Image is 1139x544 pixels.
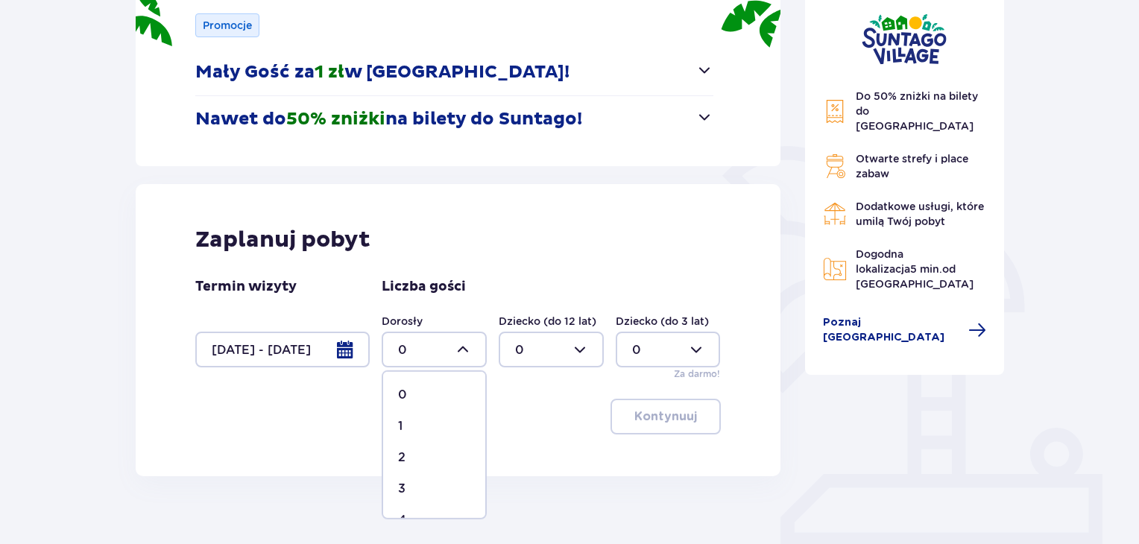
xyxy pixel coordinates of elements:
span: Do 50% zniżki na bilety do [GEOGRAPHIC_DATA] [856,90,978,132]
p: Mały Gość za w [GEOGRAPHIC_DATA]! [195,61,569,83]
label: Dziecko (do 12 lat) [499,314,596,329]
img: Suntago Village [862,13,947,65]
p: Termin wizyty [195,278,297,296]
button: Kontynuuj [610,399,721,434]
img: Restaurant Icon [823,202,847,226]
p: Zaplanuj pobyt [195,226,370,254]
p: 2 [398,449,406,466]
span: 50% zniżki [286,108,385,130]
p: Kontynuuj [634,408,697,425]
p: Za darmo! [674,367,720,381]
span: Poznaj [GEOGRAPHIC_DATA] [823,315,960,345]
p: 4 [398,512,406,528]
p: Promocje [203,18,252,33]
img: Map Icon [823,257,847,281]
span: Dogodna lokalizacja od [GEOGRAPHIC_DATA] [856,248,974,290]
label: Dziecko (do 3 lat) [616,314,709,329]
span: 1 zł [315,61,344,83]
p: 0 [398,387,407,403]
button: Nawet do50% zniżkina bilety do Suntago! [195,96,713,142]
label: Dorosły [382,314,423,329]
p: 3 [398,481,406,497]
button: Mały Gość za1 złw [GEOGRAPHIC_DATA]! [195,49,713,95]
p: Nawet do na bilety do Suntago! [195,108,582,130]
span: Dodatkowe usługi, które umilą Twój pobyt [856,200,984,227]
img: Grill Icon [823,154,847,178]
span: Otwarte strefy i place zabaw [856,153,968,180]
p: 1 [398,418,403,434]
a: Poznaj [GEOGRAPHIC_DATA] [823,315,987,345]
img: Discount Icon [823,99,847,124]
span: 5 min. [910,263,942,275]
p: Liczba gości [382,278,466,296]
